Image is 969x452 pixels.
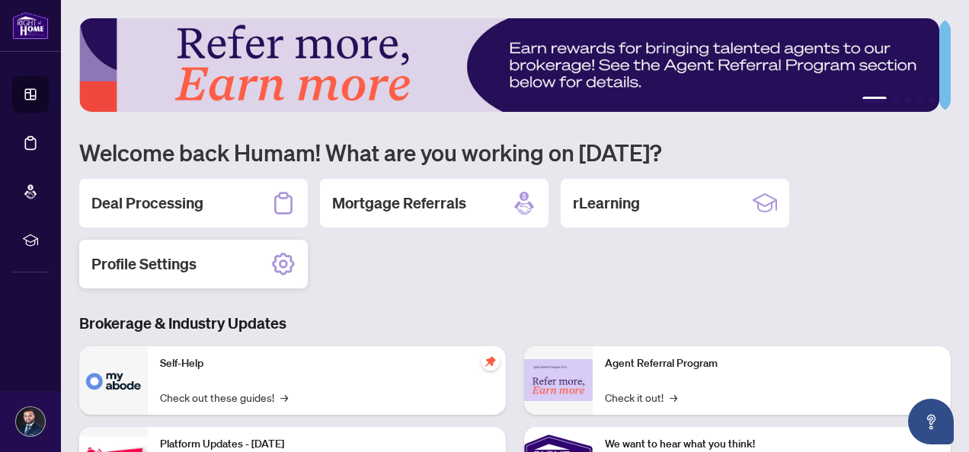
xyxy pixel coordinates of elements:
h1: Welcome back Humam! What are you working on [DATE]? [79,138,951,167]
a: Check it out!→ [605,389,677,406]
h2: Deal Processing [91,193,203,214]
button: 2 [893,97,899,103]
img: logo [12,11,49,40]
button: 3 [905,97,911,103]
p: Agent Referral Program [605,355,939,372]
p: Self-Help [160,355,494,372]
button: Open asap [908,399,954,444]
h3: Brokerage & Industry Updates [79,313,951,334]
img: Slide 0 [79,18,939,112]
img: Agent Referral Program [524,359,593,401]
button: 5 [929,97,935,103]
h2: rLearning [573,193,640,214]
span: pushpin [481,352,500,371]
span: → [670,389,677,406]
h2: Profile Settings [91,253,197,275]
button: 1 [862,97,887,103]
span: → [280,389,288,406]
img: Self-Help [79,346,148,415]
button: 4 [917,97,923,103]
a: Check out these guides!→ [160,389,288,406]
h2: Mortgage Referrals [332,193,466,214]
img: Profile Icon [16,407,45,436]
